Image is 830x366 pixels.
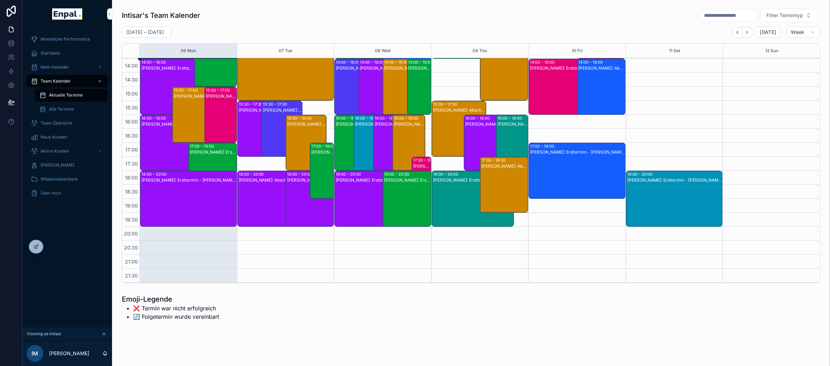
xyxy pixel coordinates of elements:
div: 18:00 – 20:00 [239,171,266,177]
div: 17:30 – 19:30 [413,157,439,163]
span: IM [32,349,39,358]
span: Über mich [41,190,61,196]
button: 07 Tue [279,44,292,58]
div: 16:00 – 18:00[PERSON_NAME]: Ersttermin - [PERSON_NAME] [464,115,518,170]
button: 09 Thu [473,44,487,58]
div: 14:00 – 16:00[PERSON_NAME]: Ersttermin - [PERSON_NAME] [407,59,431,114]
div: 17:00 – 19:00 [190,143,216,149]
a: Alle Termine [35,103,108,115]
div: 16:00 – 18:00 [355,115,381,121]
div: 14:00 – 16:00 [579,59,605,65]
a: Mein Kalender [27,61,108,73]
li: ❌ Termin war nicht erfolgreich [133,304,219,312]
a: Wissensdatenbank [27,173,108,185]
div: 15:30 – 17:30[PERSON_NAME]: Ersttermin - [PERSON_NAME] [238,101,278,156]
span: 14:30 [123,77,140,83]
div: [PERSON_NAME]: Ersttermin - [PERSON_NAME] [530,65,610,71]
div: 18:00 – 20:00 [627,171,654,177]
div: 16:00 – 18:00[PERSON_NAME]: Ersttermin - [PERSON_NAME] [354,115,386,170]
div: 18:00 – 20:00[PERSON_NAME]: Ersttermin - [PERSON_NAME] [140,171,237,226]
div: 16:00 – 18:00 [141,115,168,121]
img: App logo [52,8,82,20]
div: 16:00 – 18:00[PERSON_NAME]: Ersttermin - Selami Özcelik [335,115,367,170]
div: 17:30 – 19:30[PERSON_NAME]: [PERSON_NAME] [412,157,431,212]
div: [PERSON_NAME]: Ersttermin - [PERSON_NAME] [433,177,513,183]
span: 18:30 [123,189,140,195]
button: 08 Wed [375,44,390,58]
span: Team Übersicht [41,120,72,126]
span: 21:30 [123,273,140,279]
div: 18:00 – 20:00[PERSON_NAME]: Ersttermin - [PERSON_NAME] [432,171,514,226]
div: [PERSON_NAME]: Abschlusstermin (Folgetermin) - [PERSON_NAME] [239,177,319,183]
div: [PERSON_NAME]: Ersttermin - [PERSON_NAME] [141,177,236,183]
span: Viewing as Intisar [27,331,62,337]
span: Aktuelle Termine [49,92,83,98]
div: 14:00 – 16:00 [336,59,362,65]
div: 15:30 – 17:30 [263,101,289,107]
p: [PERSON_NAME] [49,350,89,357]
div: [PERSON_NAME]: Ersttermin - [PERSON_NAME] [384,65,423,71]
div: 14:00 – 16:00[PERSON_NAME]: Abschlusstermin - [PERSON_NAME] [578,59,625,114]
div: 16:00 – 18:00[PERSON_NAME]: Ersttermin - [PERSON_NAME] [286,115,327,170]
div: 14:00 – 16:00[PERSON_NAME]: Ersttermin - [PERSON_NAME] [529,59,611,114]
div: 18:00 – 20:00 [433,171,460,177]
a: Monatliche Performance [27,33,108,45]
span: 21:00 [123,259,140,265]
span: [PERSON_NAME] [41,162,75,168]
div: [PERSON_NAME]: Ersttermin - [PERSON_NAME] [530,149,625,155]
div: 15:00 – 17:00 [206,87,232,93]
div: 15:30 – 17:30[PERSON_NAME]: Ersttermin - [PERSON_NAME] [262,101,302,156]
button: 06 Mon [181,44,196,58]
div: 14:00 – 16:00[PERSON_NAME]: Ersttermin - Lorand Pap [335,59,375,114]
div: 16:00 – 18:00 [394,115,420,121]
span: 15:30 [124,105,140,111]
div: 15:00 – 17:00 [174,87,200,93]
div: 13:00 – 15:00[PERSON_NAME]: Ersttermin - Shahdad Nafisirad [189,31,236,86]
div: 14:00 – 16:00[PERSON_NAME]: Ersttermin - [PERSON_NAME] [140,59,195,114]
div: [PERSON_NAME]: Ersttermin - [PERSON_NAME] [311,149,333,155]
div: 15:00 – 17:00[PERSON_NAME]: Ersttermin - [PERSON_NAME] [173,87,227,142]
span: 19:00 [123,203,140,209]
div: 18:00 – 20:00[PERSON_NAME]: Ersttermin - [PERSON_NAME] [626,171,723,226]
div: [PERSON_NAME]: Ersttermin - [PERSON_NAME] [360,65,399,71]
span: 16:30 [123,133,140,139]
span: Neue Kunden [41,134,67,140]
span: 17:00 [124,147,140,153]
div: 17:00 – 19:00 [311,143,337,149]
span: Aktive Kunden [41,148,69,154]
div: [PERSON_NAME]: Ersttermin - [PERSON_NAME] [206,93,236,99]
button: Select Button [760,9,817,22]
span: Monatliche Performance [41,36,90,42]
a: Team Übersicht [27,117,108,129]
div: 16:00 – 18:00[PERSON_NAME]: Ersttermin - [PERSON_NAME] [140,115,222,170]
div: 18:00 – 20:00 [287,171,314,177]
div: [PERSON_NAME]: Abschlusstermin - [PERSON_NAME] [481,163,528,169]
a: Aktive Kunden [27,145,108,157]
span: Wissensdatenbank [41,176,78,182]
div: 15:30 – 17:30 [239,101,265,107]
div: [PERSON_NAME]: Ersttermin - [PERSON_NAME] [263,107,302,113]
div: 17:00 – 19:00[PERSON_NAME]: Ersttermin - [PERSON_NAME] [310,143,334,198]
div: 17:00 – 19:00[PERSON_NAME]: Ersttermin - [PERSON_NAME] [529,143,625,198]
div: 12 Sun [765,44,778,58]
div: 18:00 – 20:00 [141,171,168,177]
div: [PERSON_NAME]: Ersttermin - [PERSON_NAME] [355,121,386,127]
a: Neue Kunden [27,131,108,143]
div: 16:00 – 18:00 [465,115,491,121]
span: 19:30 [123,217,140,223]
span: Startseite [41,50,60,56]
button: [DATE] [755,27,781,38]
div: [PERSON_NAME]: Ersttermin - [PERSON_NAME] [336,177,416,183]
div: 18:00 – 20:00[PERSON_NAME]: Ersttermin - [PERSON_NAME] [286,171,334,226]
a: [PERSON_NAME] [27,159,108,171]
button: 11 Sat [669,44,680,58]
div: 10 Fri [572,44,583,58]
div: 14:00 – 16:00[PERSON_NAME]: Ersttermin - [PERSON_NAME] [383,59,424,114]
div: 16:00 – 18:00[PERSON_NAME]: Abschlusstermin - [PERSON_NAME] [393,115,425,170]
span: 15:00 [124,91,140,97]
span: 17:30 [124,161,140,167]
h1: Emoji-Legende [122,294,219,304]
